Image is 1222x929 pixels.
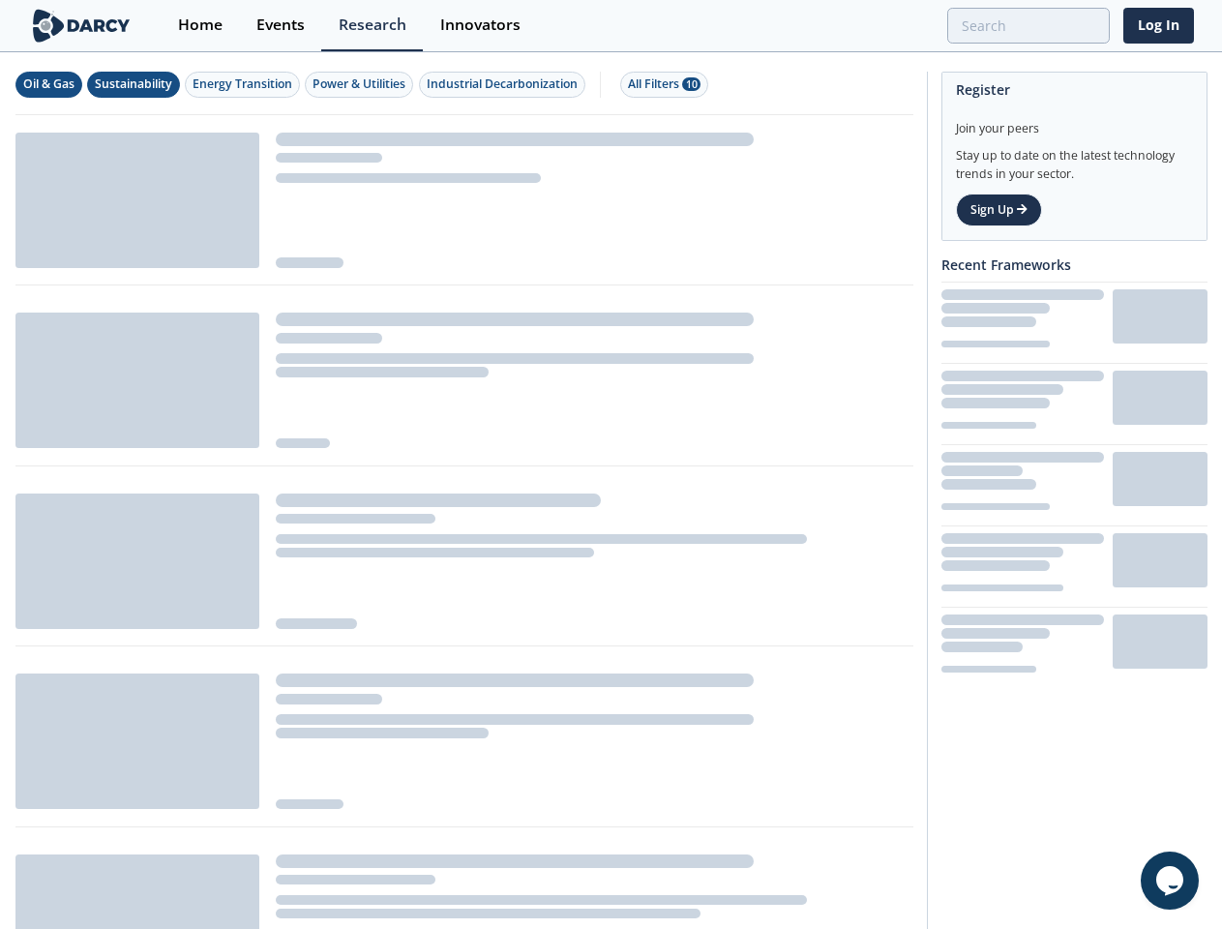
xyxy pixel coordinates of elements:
[87,72,180,98] button: Sustainability
[440,17,521,33] div: Innovators
[620,72,708,98] button: All Filters 10
[339,17,406,33] div: Research
[178,17,223,33] div: Home
[956,106,1193,137] div: Join your peers
[427,75,578,93] div: Industrial Decarbonization
[256,17,305,33] div: Events
[419,72,585,98] button: Industrial Decarbonization
[313,75,405,93] div: Power & Utilities
[947,8,1110,44] input: Advanced Search
[956,194,1042,226] a: Sign Up
[95,75,172,93] div: Sustainability
[956,137,1193,183] div: Stay up to date on the latest technology trends in your sector.
[23,75,75,93] div: Oil & Gas
[628,75,700,93] div: All Filters
[305,72,413,98] button: Power & Utilities
[1123,8,1194,44] a: Log In
[1141,852,1203,910] iframe: chat widget
[682,77,700,91] span: 10
[941,248,1207,282] div: Recent Frameworks
[956,73,1193,106] div: Register
[185,72,300,98] button: Energy Transition
[29,9,134,43] img: logo-wide.svg
[15,72,82,98] button: Oil & Gas
[193,75,292,93] div: Energy Transition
